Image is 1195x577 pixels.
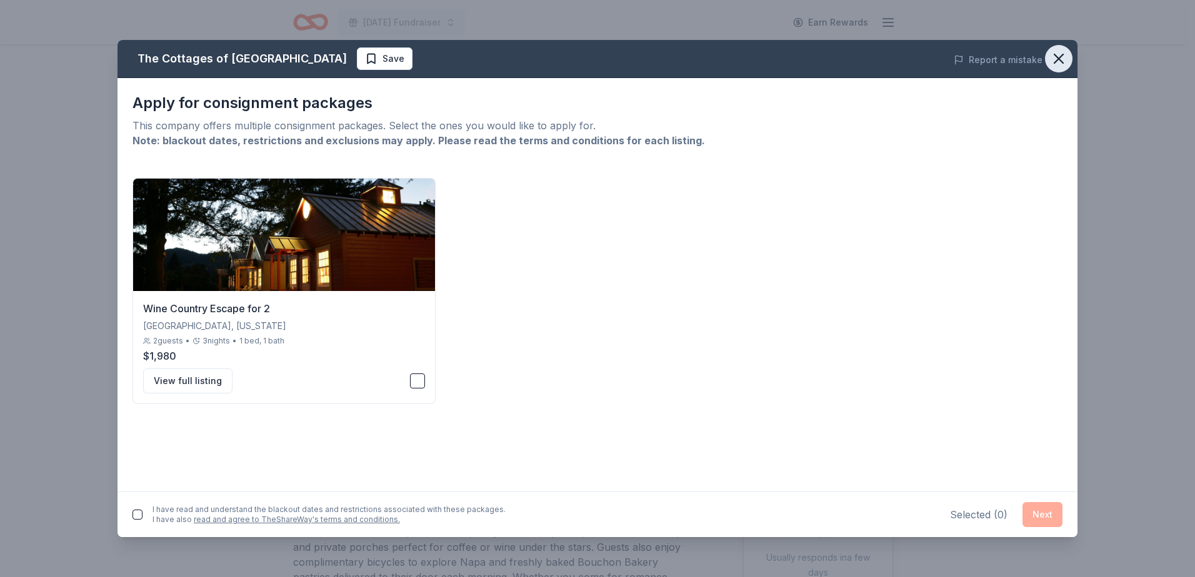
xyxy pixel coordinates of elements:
span: Save [382,51,404,66]
button: Report a mistake [954,52,1042,67]
div: This company offers multiple consignment packages. Select the ones you would like to apply for. [132,118,1062,133]
div: Selected ( 0 ) [950,507,1007,522]
div: Wine Country Escape for 2 [143,301,425,316]
div: • [232,336,237,346]
button: View full listing [143,368,232,393]
div: $1,980 [143,348,425,363]
a: read and agree to TheShareWay's terms and conditions. [194,515,400,524]
div: The Cottages of [GEOGRAPHIC_DATA] [137,49,347,69]
img: Wine Country Escape for 2 [133,179,435,291]
span: 3 nights [202,336,230,346]
span: 2 guests [153,336,183,346]
div: 1 bed, 1 bath [239,336,284,346]
div: [GEOGRAPHIC_DATA], [US_STATE] [143,318,425,333]
button: Save [357,47,412,70]
div: • [186,336,190,346]
div: Apply for consignment packages [132,93,1062,113]
div: I have read and understand the blackout dates and restrictions associated with these packages. I ... [152,505,506,525]
div: Note: blackout dates, restrictions and exclusions may apply. Please read the terms and conditions... [132,133,1062,148]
